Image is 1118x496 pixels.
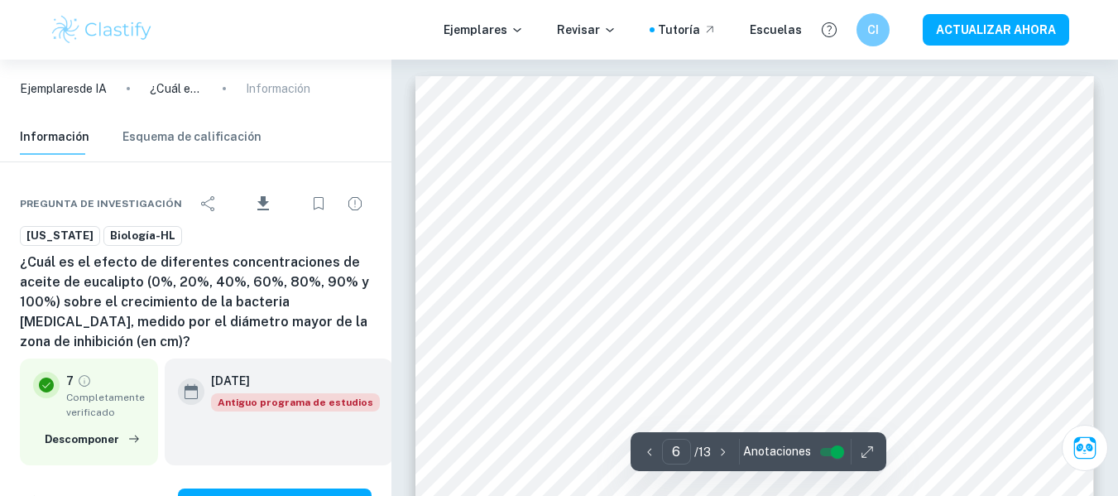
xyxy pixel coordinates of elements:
[79,82,107,95] font: de IA
[1062,425,1108,471] button: Pregúntale a Clai
[20,225,100,246] a: [US_STATE]
[26,229,94,242] font: [US_STATE]
[228,182,299,225] div: Descargar
[122,130,262,143] font: Esquema de calificación
[103,225,182,246] a: Biología-HL
[923,14,1069,45] button: ACTUALIZAR AHORA
[45,432,119,445] font: Descomponer
[192,187,225,220] div: Compartir
[743,445,811,458] font: Anotaciones
[20,79,107,98] a: Ejemplaresde IA
[444,23,507,36] font: Ejemplares
[211,393,380,412] div: A partir de la convocatoria de mayo de 2025, los requisitos de Biología IA han cambiado. Puedes c...
[20,254,369,349] font: ¿Cuál es el efecto de diferentes concentraciones de aceite de eucalipto (0%, 20%, 40%, 60%, 80%, ...
[77,373,92,388] a: Grado totalmente verificado
[936,24,1056,37] font: ACTUALIZAR AHORA
[50,13,155,46] img: Logotipo de Clastify
[41,426,145,452] button: Descomponer
[867,23,879,36] font: CI
[302,187,335,220] div: Marcador
[110,229,175,242] font: Biología-HL
[750,21,802,39] a: Escuelas
[856,13,890,46] button: CI
[694,445,698,459] font: /
[658,23,700,36] font: Tutoría
[218,397,373,408] font: Antiguo programa de estudios
[815,16,843,44] button: Ayuda y comentarios
[338,187,372,220] div: Informar de un problema
[20,198,182,209] font: Pregunta de investigación
[557,23,600,36] font: Revisar
[658,21,717,39] a: Tutoría
[698,445,711,459] font: 13
[66,374,74,388] font: 7
[246,82,310,95] font: Información
[750,23,802,36] font: Escuelas
[211,374,250,388] font: [DATE]
[20,130,89,143] font: Información
[66,392,145,418] font: Completamente verificado
[20,82,79,95] font: Ejemplares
